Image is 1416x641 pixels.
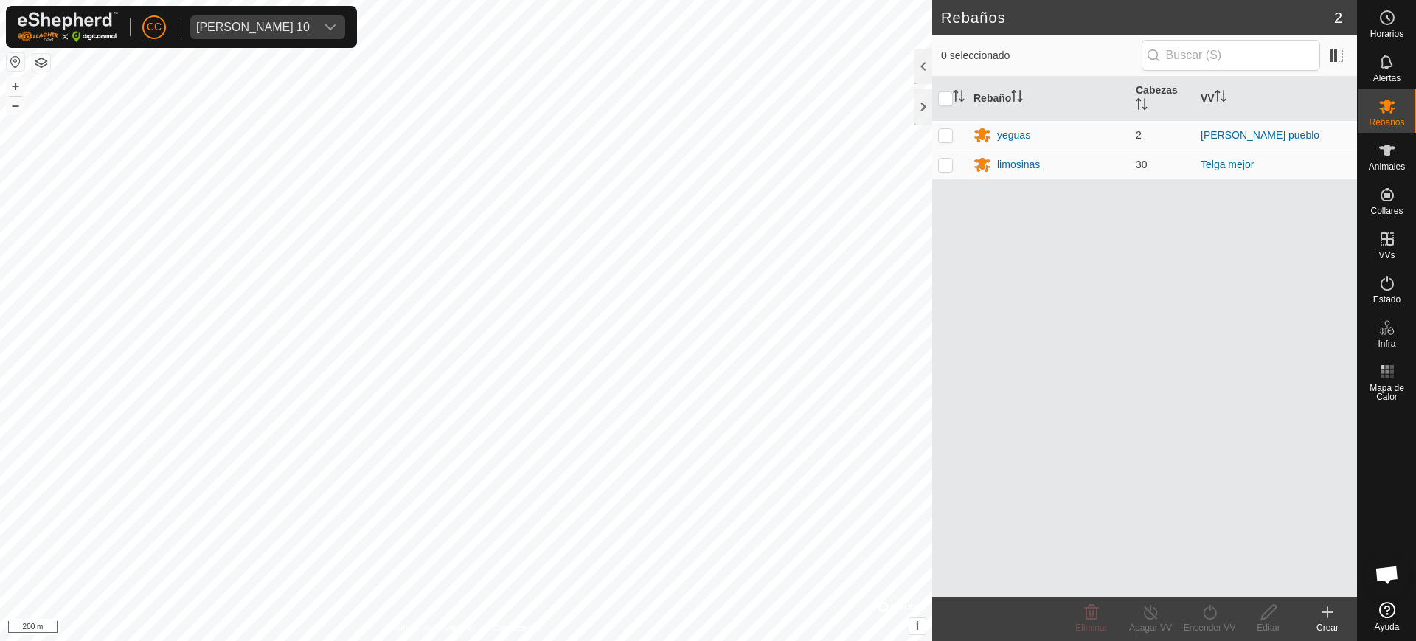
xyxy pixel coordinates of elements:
[1378,339,1395,348] span: Infra
[1011,92,1023,104] p-sorticon: Activar para ordenar
[1361,384,1412,401] span: Mapa de Calor
[190,15,316,39] span: Ruben Fernandez Caballero 10
[1373,295,1401,304] span: Estado
[1136,129,1142,141] span: 2
[316,15,345,39] div: dropdown trigger
[1239,621,1298,634] div: Editar
[1358,596,1416,637] a: Ayuda
[7,97,24,114] button: –
[1298,621,1357,634] div: Crear
[493,622,542,635] a: Contáctenos
[7,77,24,95] button: +
[953,92,965,104] p-sorticon: Activar para ordenar
[941,48,1142,63] span: 0 seleccionado
[1121,621,1180,634] div: Apagar VV
[1378,251,1395,260] span: VVs
[1370,30,1403,38] span: Horarios
[1369,118,1404,127] span: Rebaños
[997,157,1040,173] div: limosinas
[196,21,310,33] div: [PERSON_NAME] 10
[941,9,1334,27] h2: Rebaños
[1142,40,1320,71] input: Buscar (S)
[1369,162,1405,171] span: Animales
[909,618,926,634] button: i
[1136,100,1148,112] p-sorticon: Activar para ordenar
[32,54,50,72] button: Capas del Mapa
[1201,159,1254,170] a: Telga mejor
[1373,74,1401,83] span: Alertas
[1195,77,1357,121] th: VV
[916,620,919,632] span: i
[1334,7,1342,29] span: 2
[1130,77,1195,121] th: Cabezas
[1180,621,1239,634] div: Encender VV
[1075,623,1107,633] span: Eliminar
[147,19,162,35] span: CC
[1201,129,1319,141] a: [PERSON_NAME] pueblo
[18,12,118,42] img: Logo Gallagher
[968,77,1130,121] th: Rebaño
[1136,159,1148,170] span: 30
[1370,207,1403,215] span: Collares
[1365,552,1409,597] div: Chat abierto
[390,622,475,635] a: Política de Privacidad
[1375,623,1400,631] span: Ayuda
[1215,92,1226,104] p-sorticon: Activar para ordenar
[7,53,24,71] button: Restablecer Mapa
[997,128,1030,143] div: yeguas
